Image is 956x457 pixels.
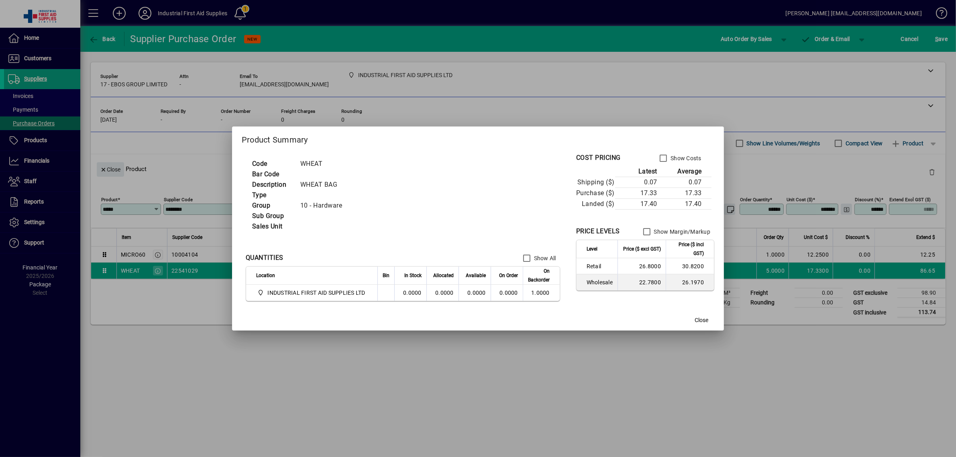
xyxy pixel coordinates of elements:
span: Allocated [433,271,454,280]
th: Average [663,166,711,177]
td: 17.40 [615,199,663,210]
label: Show Margin/Markup [652,228,711,236]
button: Close [689,313,714,327]
td: 17.33 [663,188,711,199]
td: 22.7800 [618,274,666,290]
td: Code [248,159,296,169]
td: 26.8000 [618,258,666,274]
td: WHEAT [296,159,352,169]
td: Sales Unit [248,221,296,232]
td: Description [248,180,296,190]
h2: Product Summary [232,126,724,150]
td: 26.1970 [666,274,714,290]
td: Landed ($) [576,199,615,210]
div: COST PRICING [576,153,621,163]
span: INDUSTRIAL FIRST AID SUPPLIES LTD [268,289,365,297]
td: 0.07 [615,177,663,188]
th: Latest [615,166,663,177]
div: QUANTITIES [246,253,283,263]
span: In Stock [404,271,422,280]
td: Purchase ($) [576,188,615,199]
span: Bin [383,271,389,280]
span: Close [695,316,708,324]
td: 0.0000 [394,285,426,301]
td: 0.0000 [459,285,491,301]
span: On Backorder [528,267,550,284]
td: Type [248,190,296,200]
td: 17.33 [615,188,663,199]
label: Show Costs [669,154,701,162]
td: Shipping ($) [576,177,615,188]
span: Price ($ excl GST) [623,245,661,253]
span: INDUSTRIAL FIRST AID SUPPLIES LTD [256,288,369,298]
td: Sub Group [248,211,296,221]
td: 30.8200 [666,258,714,274]
span: Price ($ incl GST) [671,240,704,258]
span: 0.0000 [499,290,518,296]
span: Level [587,245,597,253]
td: 0.07 [663,177,711,188]
span: On Order [499,271,518,280]
span: Location [256,271,275,280]
span: Retail [587,262,613,270]
td: 0.0000 [426,285,459,301]
div: PRICE LEVELS [576,226,620,236]
td: 10 - Hardware [296,200,352,211]
span: Wholesale [587,278,613,286]
label: Show All [532,254,556,262]
span: Available [466,271,486,280]
td: 1.0000 [523,285,560,301]
td: Bar Code [248,169,296,180]
td: 17.40 [663,199,711,210]
td: Group [248,200,296,211]
td: WHEAT BAG [296,180,352,190]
